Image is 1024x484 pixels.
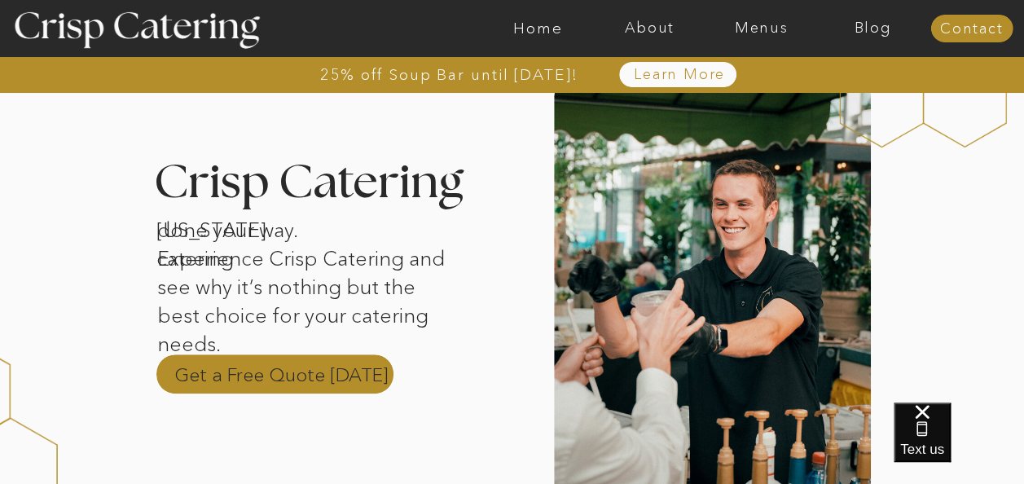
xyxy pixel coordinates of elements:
[156,216,326,237] h1: [US_STATE] catering
[157,216,455,319] p: done your way. Experience Crisp Catering and see why it’s nothing but the best choice for your ca...
[154,160,505,208] h3: Crisp Catering
[261,67,637,83] a: 25% off Soup Bar until [DATE]!
[596,67,763,83] a: Learn More
[817,20,929,37] a: Blog
[894,403,1024,484] iframe: podium webchat widget bubble
[594,20,705,37] a: About
[482,20,594,37] a: Home
[174,362,389,386] a: Get a Free Quote [DATE]
[705,20,817,37] a: Menus
[930,21,1013,37] a: Contact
